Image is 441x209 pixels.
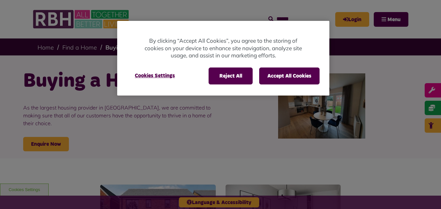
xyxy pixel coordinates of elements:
div: Cookie banner [117,21,329,96]
button: Accept All Cookies [259,67,320,84]
div: Privacy [117,21,329,96]
button: Reject All [209,67,253,84]
button: Cookies Settings [127,67,183,84]
p: By clicking “Accept All Cookies”, you agree to the storing of cookies on your device to enhance s... [143,37,303,59]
